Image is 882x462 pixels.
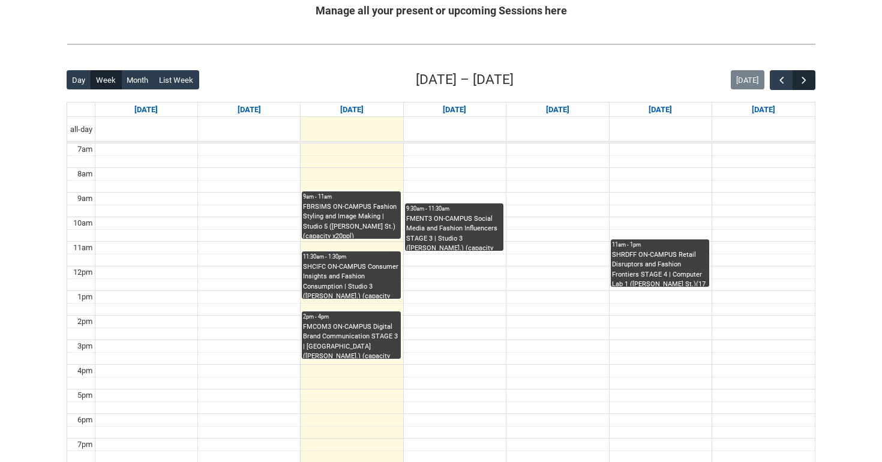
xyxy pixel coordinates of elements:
[416,70,514,90] h2: [DATE] – [DATE]
[75,389,95,401] div: 5pm
[75,168,95,180] div: 8am
[75,439,95,451] div: 7pm
[71,242,95,254] div: 11am
[770,70,793,90] button: Previous Week
[75,291,95,303] div: 1pm
[406,205,502,213] div: 9:30am - 11:30am
[731,70,764,89] button: [DATE]
[91,70,122,89] button: Week
[612,250,708,287] div: SHRDFF ON-CAMPUS Retail Disruptors and Fashion Frontiers STAGE 4 | Computer Lab 1 ([PERSON_NAME] ...
[646,103,674,117] a: Go to October 10, 2025
[303,322,399,359] div: FMCOM3 ON-CAMPUS Digital Brand Communication STAGE 3 | [GEOGRAPHIC_DATA] ([PERSON_NAME].) (capaci...
[67,70,91,89] button: Day
[67,38,815,50] img: REDU_GREY_LINE
[303,193,399,201] div: 9am - 11am
[612,241,708,249] div: 11am - 1pm
[132,103,160,117] a: Go to October 5, 2025
[303,202,399,239] div: FBRSIMS ON-CAMPUS Fashion Styling and Image Making | Studio 5 ([PERSON_NAME] St.) (capacity x20ppl)
[235,103,263,117] a: Go to October 6, 2025
[71,217,95,229] div: 10am
[75,340,95,352] div: 3pm
[75,143,95,155] div: 7am
[544,103,572,117] a: Go to October 9, 2025
[440,103,469,117] a: Go to October 8, 2025
[75,316,95,328] div: 2pm
[303,253,399,261] div: 11:30am - 1:30pm
[303,262,399,299] div: SHCIFC ON-CAMPUS Consumer Insights and Fashion Consumption | Studio 3 ([PERSON_NAME].) (capacity ...
[154,70,199,89] button: List Week
[68,124,95,136] span: all-day
[793,70,815,90] button: Next Week
[71,266,95,278] div: 12pm
[67,2,815,19] h2: Manage all your present or upcoming Sessions here
[406,214,502,251] div: FMENT3 ON-CAMPUS Social Media and Fashion Influencers STAGE 3 | Studio 3 ([PERSON_NAME].) (capaci...
[75,193,95,205] div: 9am
[121,70,154,89] button: Month
[75,365,95,377] div: 4pm
[303,313,399,321] div: 2pm - 4pm
[75,414,95,426] div: 6pm
[338,103,366,117] a: Go to October 7, 2025
[749,103,778,117] a: Go to October 11, 2025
